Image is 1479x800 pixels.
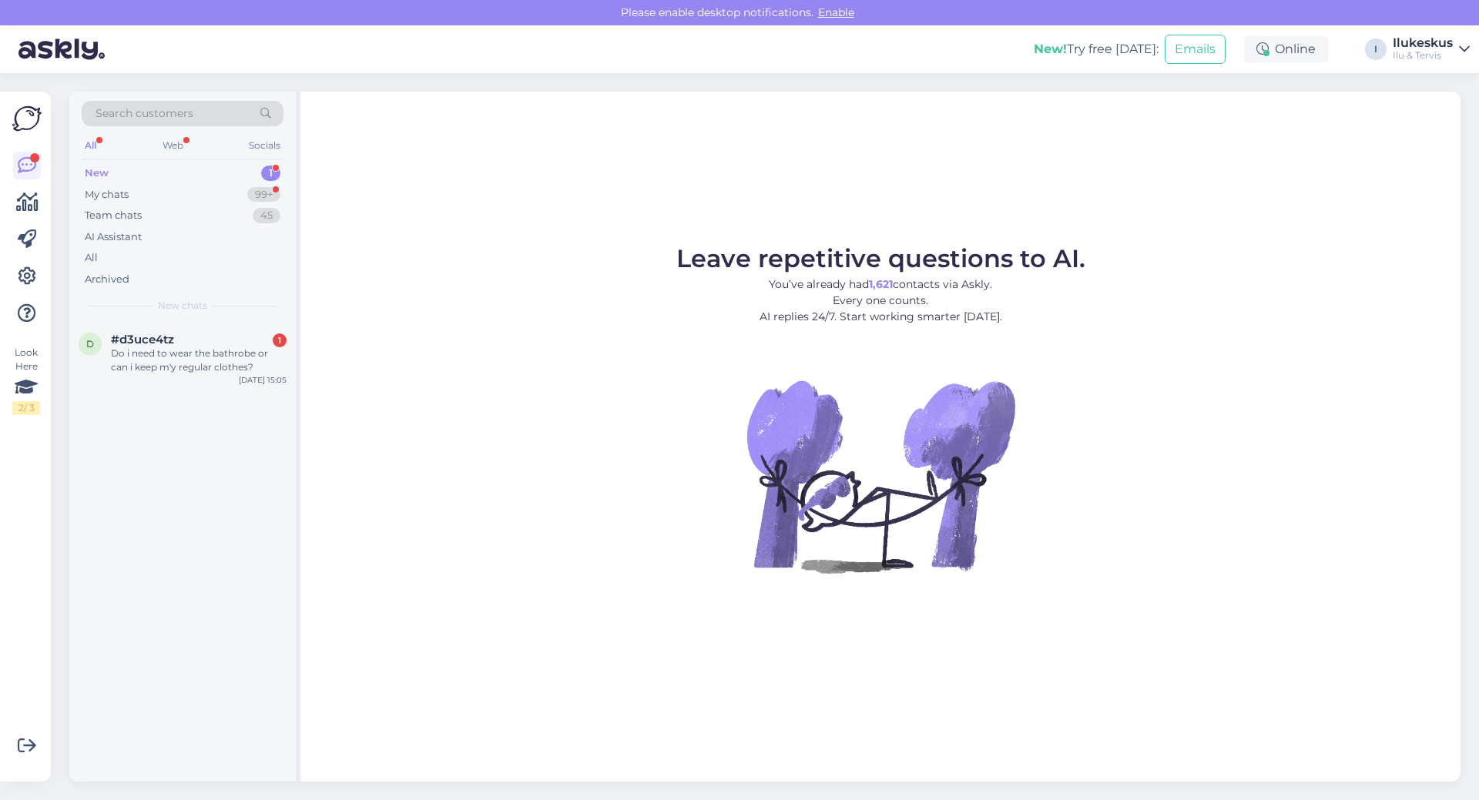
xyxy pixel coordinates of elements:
div: 2 / 3 [12,401,40,415]
div: [DATE] 15:05 [239,374,287,386]
div: Look Here [12,346,40,415]
div: My chats [85,187,129,203]
div: Team chats [85,208,142,223]
span: Enable [813,5,859,19]
span: Leave repetitive questions to AI. [676,243,1085,273]
div: Online [1244,35,1328,63]
div: All [85,250,98,266]
span: Search customers [96,105,193,122]
div: Socials [246,136,283,156]
div: AI Assistant [85,229,142,245]
img: No Chat active [742,337,1019,614]
a: IlukeskusIlu & Tervis [1393,37,1470,62]
div: Archived [85,272,129,287]
span: d [86,338,94,350]
p: You’ve already had contacts via Askly. Every one counts. AI replies 24/7. Start working smarter [... [676,276,1085,325]
span: #d3uce4tz [111,333,174,346]
b: New! [1034,42,1067,56]
span: New chats [158,299,207,313]
b: 1,621 [869,277,893,291]
div: 45 [253,208,280,223]
div: 99+ [247,187,280,203]
div: Do i need to wear the bathrobe or can i keep m'y regular clothes? [111,346,287,374]
img: Askly Logo [12,104,42,133]
div: I [1365,38,1387,60]
div: Web [159,136,186,156]
div: Ilukeskus [1393,37,1453,49]
div: Ilu & Tervis [1393,49,1453,62]
div: Try free [DATE]: [1034,40,1159,59]
div: 1 [261,166,280,181]
div: All [82,136,99,156]
div: New [85,166,109,181]
button: Emails [1165,35,1226,64]
div: 1 [273,333,287,347]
